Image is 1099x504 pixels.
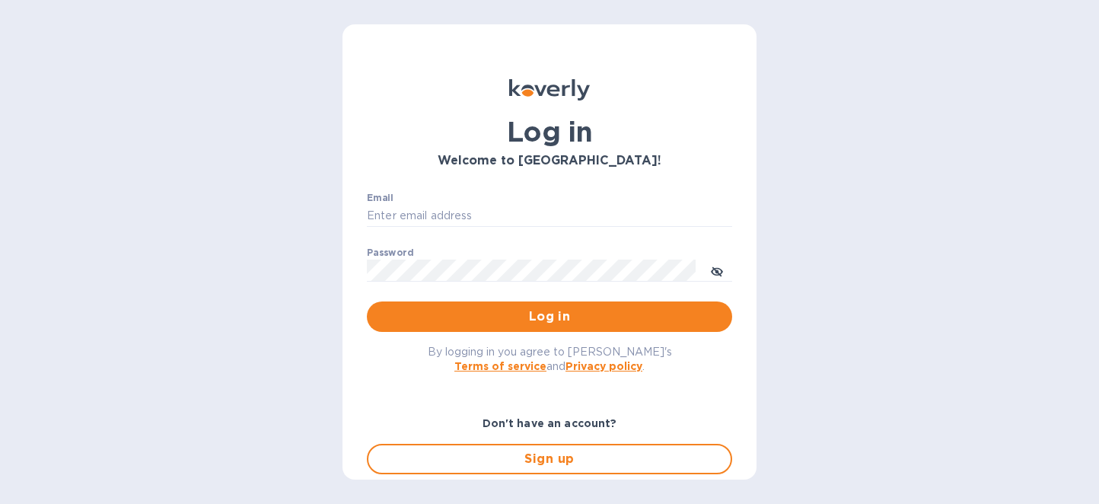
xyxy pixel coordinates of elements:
input: Enter email address [367,205,732,228]
a: Terms of service [454,360,546,372]
label: Email [367,193,393,203]
h1: Log in [367,116,732,148]
b: Don't have an account? [483,417,617,429]
button: Log in [367,301,732,332]
label: Password [367,248,413,257]
span: Log in [379,308,720,326]
span: Sign up [381,450,718,468]
a: Privacy policy [565,360,642,372]
h3: Welcome to [GEOGRAPHIC_DATA]! [367,154,732,168]
img: Koverly [509,79,590,100]
button: Sign up [367,444,732,474]
button: toggle password visibility [702,255,732,285]
span: By logging in you agree to [PERSON_NAME]'s and . [428,346,672,372]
